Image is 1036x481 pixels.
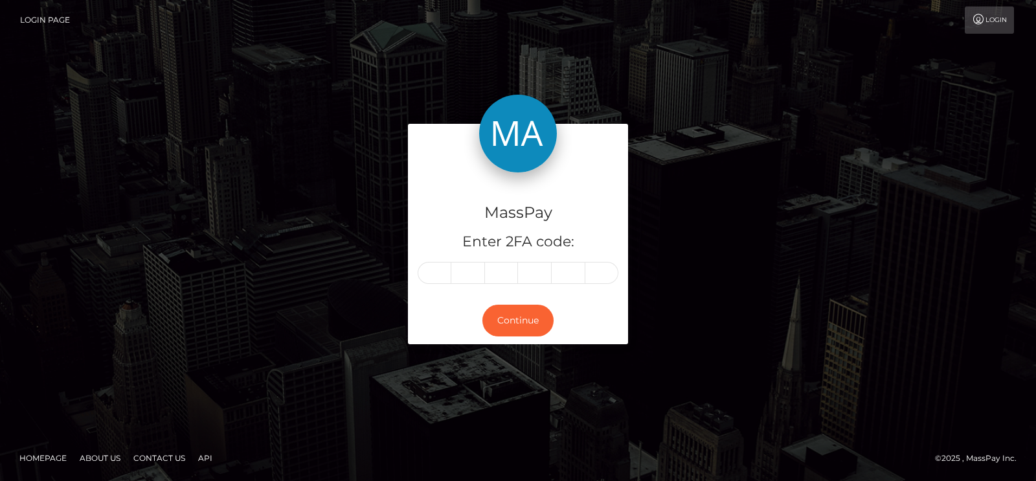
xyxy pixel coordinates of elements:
[20,6,70,34] a: Login Page
[418,232,618,252] h5: Enter 2FA code:
[193,448,218,468] a: API
[74,448,126,468] a: About Us
[965,6,1014,34] a: Login
[128,448,190,468] a: Contact Us
[479,95,557,172] img: MassPay
[482,305,554,336] button: Continue
[14,448,72,468] a: Homepage
[418,202,618,224] h4: MassPay
[935,451,1026,465] div: © 2025 , MassPay Inc.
